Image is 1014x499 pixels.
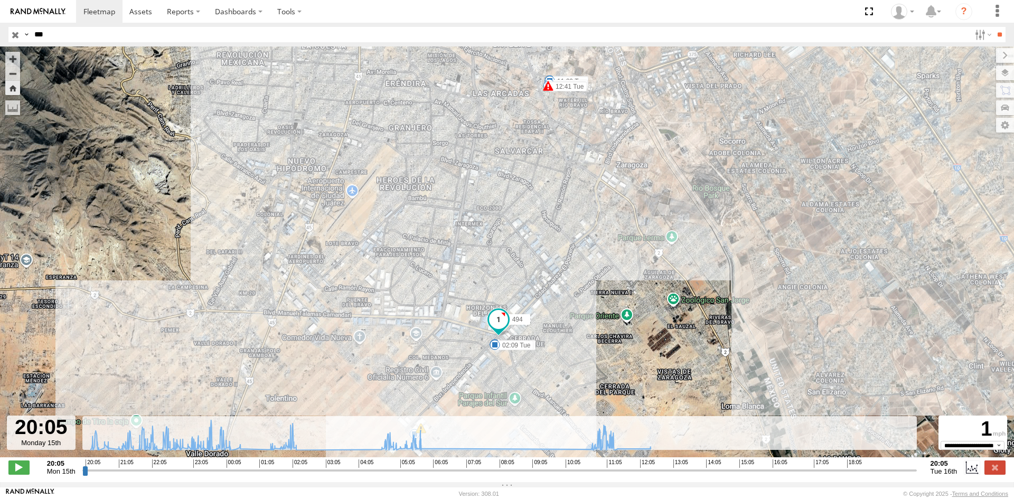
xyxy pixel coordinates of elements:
[259,459,274,468] span: 01:05
[971,27,993,42] label: Search Filter Options
[495,341,533,350] label: 02:09 Tue
[400,459,415,468] span: 05:05
[903,491,1008,497] div: © Copyright 2025 -
[5,100,20,115] label: Measure
[532,459,547,468] span: 09:05
[952,491,1008,497] a: Terms and Conditions
[548,82,587,91] label: 12:41 Tue
[566,459,580,468] span: 10:05
[640,459,655,468] span: 12:05
[47,459,76,467] strong: 20:05
[293,459,307,468] span: 02:05
[814,459,829,468] span: 17:05
[996,118,1014,133] label: Map Settings
[548,81,587,91] label: 12:41 Tue
[495,340,536,350] label: 22:04 Mon
[550,77,588,86] label: 11:29 Tue
[359,459,373,468] span: 04:05
[86,459,100,468] span: 20:05
[549,80,588,89] label: 11:35 Tue
[466,459,481,468] span: 07:05
[940,417,1006,441] div: 1
[931,459,957,467] strong: 20:05
[47,467,76,475] span: Mon 15th Sep 2025
[673,459,688,468] span: 13:05
[5,81,20,95] button: Zoom Home
[512,316,523,323] span: 494
[706,459,721,468] span: 14:05
[887,4,918,20] div: Roberto Garcia
[847,459,862,468] span: 18:05
[119,459,134,468] span: 21:05
[984,460,1006,474] label: Close
[11,8,65,15] img: rand-logo.svg
[459,491,499,497] div: Version: 308.01
[193,459,208,468] span: 23:05
[955,3,972,20] i: ?
[773,459,787,468] span: 16:05
[5,66,20,81] button: Zoom out
[739,459,754,468] span: 15:05
[8,460,30,474] label: Play/Stop
[433,459,448,468] span: 06:05
[5,52,20,66] button: Zoom in
[326,459,341,468] span: 03:05
[6,488,54,499] a: Visit our Website
[550,76,588,86] label: 11:27 Tue
[227,459,241,468] span: 00:05
[500,459,514,468] span: 08:05
[152,459,167,468] span: 22:05
[22,27,31,42] label: Search Query
[607,459,622,468] span: 11:05
[931,467,957,475] span: Tue 16th Sep 2025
